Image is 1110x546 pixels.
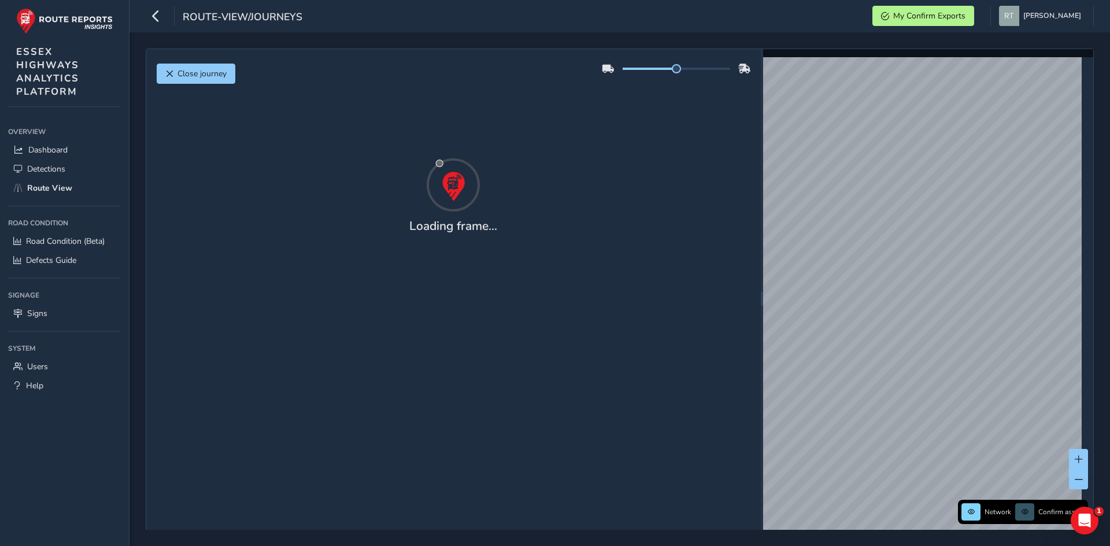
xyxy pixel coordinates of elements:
div: Road Condition [8,214,121,232]
a: Signs [8,304,121,323]
span: [PERSON_NAME] [1023,6,1081,26]
a: Dashboard [8,140,121,159]
div: Signage [8,287,121,304]
span: Defects Guide [26,255,76,266]
button: [PERSON_NAME] [999,6,1085,26]
button: Close journey [157,64,235,84]
span: Confirm assets [1038,507,1085,517]
span: Close journey [177,68,227,79]
span: Road Condition (Beta) [26,236,105,247]
span: Route View [27,183,72,194]
span: My Confirm Exports [893,10,965,21]
a: Road Condition (Beta) [8,232,121,251]
span: Users [27,361,48,372]
span: Network [985,507,1011,517]
span: Dashboard [28,144,68,155]
a: Route View [8,179,121,198]
span: 1 [1094,507,1104,516]
a: Help [8,376,121,395]
button: My Confirm Exports [872,6,974,26]
span: route-view/journeys [183,10,302,26]
a: Detections [8,159,121,179]
span: Detections [27,164,65,174]
img: diamond-layout [999,6,1019,26]
img: rr logo [16,8,113,34]
span: Help [26,380,43,391]
div: Overview [8,123,121,140]
a: Defects Guide [8,251,121,270]
iframe: Intercom live chat [1071,507,1098,534]
span: Signs [27,308,47,319]
h4: Loading frame... [409,219,497,233]
span: ESSEX HIGHWAYS ANALYTICS PLATFORM [16,45,79,98]
div: System [8,340,121,357]
a: Users [8,357,121,376]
